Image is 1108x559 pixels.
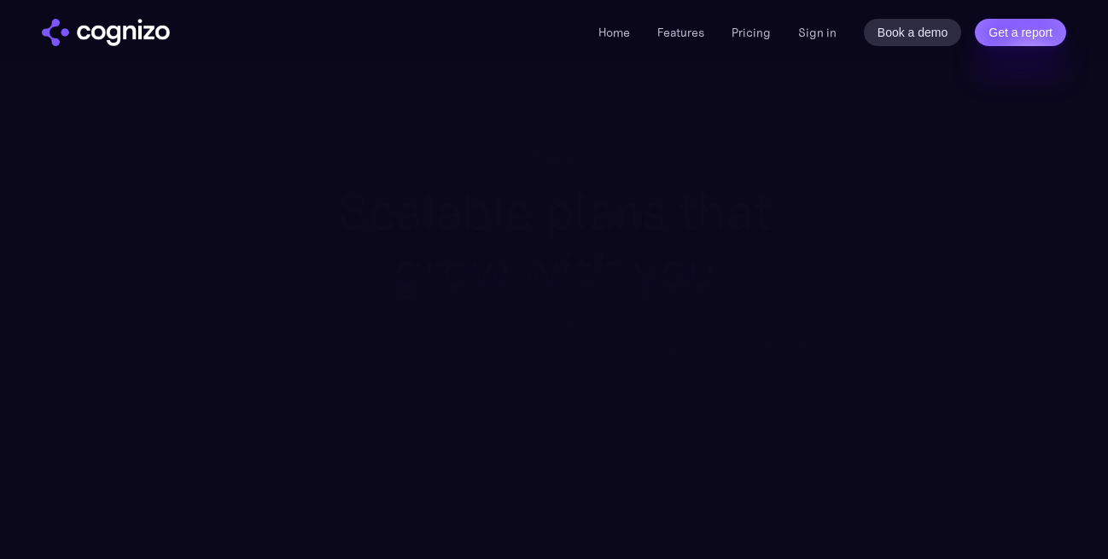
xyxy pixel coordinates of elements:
div: Turn AI search into a primary acquisition channel with deep analytics focused on action. Our ente... [278,312,830,358]
a: Get a report [975,19,1066,46]
a: Features [657,25,704,40]
img: cognizo logo [42,19,170,46]
a: Sign in [798,22,837,43]
a: home [42,19,170,46]
a: Home [598,25,630,40]
h1: Scalable plans that grow with you [278,183,830,300]
a: Pricing [732,25,771,40]
a: Book a demo [864,19,962,46]
div: Pricing [534,149,574,166]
